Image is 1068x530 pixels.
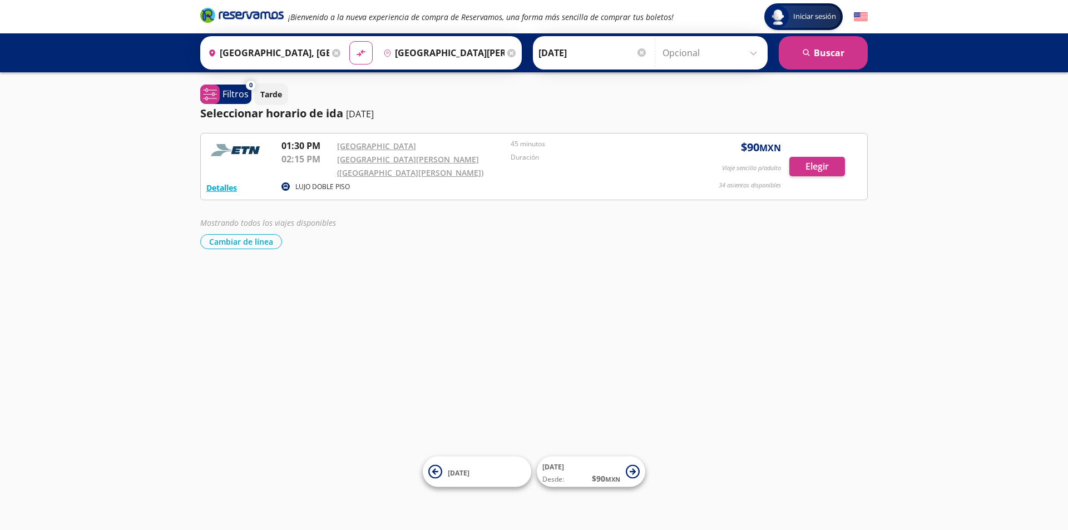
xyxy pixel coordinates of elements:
[200,7,284,27] a: Brand Logo
[200,7,284,23] i: Brand Logo
[281,139,332,152] p: 01:30 PM
[288,12,674,22] em: ¡Bienvenido a la nueva experiencia de compra de Reservamos, una forma más sencilla de comprar tus...
[854,10,868,24] button: English
[346,107,374,121] p: [DATE]
[200,105,343,122] p: Seleccionar horario de ida
[592,473,620,484] span: $ 90
[511,139,679,149] p: 45 minutos
[719,181,781,190] p: 34 asientos disponibles
[206,139,268,161] img: RESERVAMOS
[423,457,531,487] button: [DATE]
[249,81,253,90] span: 0
[779,36,868,70] button: Buscar
[542,462,564,472] span: [DATE]
[448,468,469,477] span: [DATE]
[281,152,332,166] p: 02:15 PM
[254,83,288,105] button: Tarde
[222,87,249,101] p: Filtros
[789,157,845,176] button: Elegir
[200,234,282,249] button: Cambiar de línea
[759,142,781,154] small: MXN
[722,164,781,173] p: Viaje sencillo p/adulto
[260,88,282,100] p: Tarde
[295,182,350,192] p: LUJO DOBLE PISO
[537,457,645,487] button: [DATE]Desde:$90MXN
[337,154,483,178] a: [GEOGRAPHIC_DATA][PERSON_NAME] ([GEOGRAPHIC_DATA][PERSON_NAME])
[206,182,237,194] button: Detalles
[379,39,505,67] input: Buscar Destino
[542,474,564,484] span: Desde:
[605,475,620,483] small: MXN
[511,152,679,162] p: Duración
[337,141,416,151] a: [GEOGRAPHIC_DATA]
[741,139,781,156] span: $ 90
[204,39,329,67] input: Buscar Origen
[662,39,762,67] input: Opcional
[200,85,251,104] button: 0Filtros
[789,11,840,22] span: Iniciar sesión
[538,39,647,67] input: Elegir Fecha
[200,217,336,228] em: Mostrando todos los viajes disponibles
